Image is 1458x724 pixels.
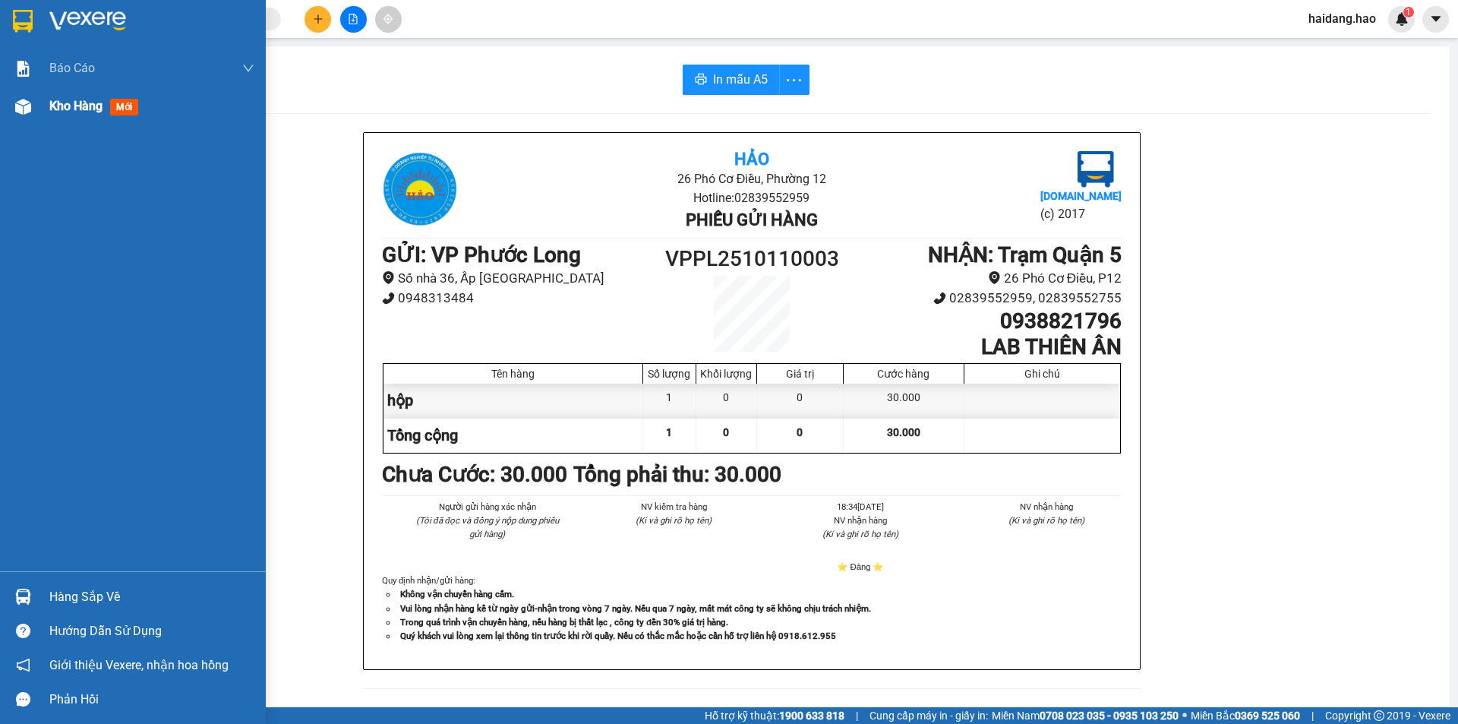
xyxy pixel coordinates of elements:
span: 0 [797,426,803,438]
div: hộp [383,384,643,418]
button: plus [305,6,331,33]
strong: Trong quá trình vận chuyển hàng, nếu hàng bị thất lạc , công ty đền 30% giá trị hàng. [400,617,728,628]
span: more [780,71,809,90]
span: copyright [1374,710,1384,721]
li: Người gửi hàng xác nhận [412,500,563,514]
li: 18:34[DATE] [785,500,936,514]
img: solution-icon [15,61,31,77]
span: 1 [666,426,672,438]
li: 26 Phó Cơ Điều, Phường 12 [142,37,635,56]
button: file-add [340,6,367,33]
span: Cung cấp máy in - giấy in: [869,707,988,724]
span: file-add [348,14,358,24]
li: (c) 2017 [1040,204,1122,223]
h1: 0938821796 [844,308,1122,334]
div: 1 [643,384,696,418]
sup: 1 [1403,7,1414,17]
span: Hỗ trợ kỹ thuật: [705,707,844,724]
strong: Không vận chuyển hàng cấm. [400,589,514,599]
div: Hướng dẫn sử dụng [49,620,254,643]
button: more [779,65,809,95]
i: (Kí và ghi rõ họ tên) [1008,515,1084,526]
img: warehouse-icon [15,589,31,605]
strong: 0708 023 035 - 0935 103 250 [1040,710,1179,722]
span: message [16,692,30,707]
li: 02839552959, 02839552755 [844,288,1122,308]
li: Số nhà 36, Ấp [GEOGRAPHIC_DATA] [382,268,659,289]
div: Hàng sắp về [49,586,254,609]
div: Cước hàng [847,368,960,380]
span: environment [382,271,395,284]
div: Phản hồi [49,688,254,711]
li: Hotline: 02839552959 [142,56,635,75]
img: warehouse-icon [15,99,31,115]
span: Miền Bắc [1191,707,1300,724]
b: Phiếu gửi hàng [686,210,818,229]
div: Số lượng [647,368,692,380]
img: logo.jpg [1078,151,1114,188]
li: 0948313484 [382,288,659,308]
i: (Kí và ghi rõ họ tên) [636,515,712,526]
strong: Vui lòng nhận hàng kể từ ngày gửi-nhận trong vòng 7 ngày. Nếu qua 7 ngày, mất mát công ty sẽ khôn... [400,603,871,614]
span: | [1311,707,1314,724]
div: Ghi chú [968,368,1116,380]
span: haidang.hao [1296,9,1388,28]
span: phone [933,292,946,305]
li: NV nhận hàng [972,500,1122,514]
span: Báo cáo [49,58,95,77]
span: Giới thiệu Vexere, nhận hoa hồng [49,656,229,675]
strong: Quý khách vui lòng xem lại thông tin trước khi rời quầy. Nếu có thắc mắc hoặc cần hỗ trợ liên hệ ... [400,631,836,641]
b: [DOMAIN_NAME] [1040,190,1122,202]
b: Chưa Cước : 30.000 [382,462,567,487]
i: (Kí và ghi rõ họ tên) [822,529,898,539]
div: Quy định nhận/gửi hàng : [382,574,1122,642]
img: logo.jpg [19,19,95,95]
span: 1 [1406,7,1411,17]
span: mới [110,99,138,115]
li: NV kiểm tra hàng [599,500,750,514]
div: Giá trị [761,368,839,380]
b: GỬI : VP Phước Long [19,110,218,135]
b: GỬI : VP Phước Long [382,242,581,267]
span: In mẫu A5 [713,70,768,89]
span: down [242,62,254,74]
strong: 1900 633 818 [779,710,844,722]
span: notification [16,658,30,672]
i: (Tôi đã đọc và đồng ý nộp dung phiếu gửi hàng) [416,515,559,539]
span: | [856,707,858,724]
h1: LAB THIÊN ÂN [844,334,1122,360]
span: 0 [723,426,729,438]
div: 0 [757,384,844,418]
span: Kho hàng [49,99,103,113]
span: caret-down [1429,12,1443,26]
span: plus [313,14,323,24]
span: 30.000 [887,426,920,438]
li: ⭐ Đăng ⭐ [785,560,936,574]
img: logo-vxr [13,10,33,33]
li: 26 Phó Cơ Điều, P12 [844,268,1122,289]
span: Miền Nam [992,707,1179,724]
button: caret-down [1422,6,1449,33]
b: Hảo [734,150,769,169]
span: ⚪️ [1182,713,1187,719]
b: Tổng phải thu: 30.000 [573,462,781,487]
strong: 0369 525 060 [1235,710,1300,722]
h1: VPPL2510110003 [659,242,844,276]
div: 30.000 [844,384,964,418]
span: phone [382,292,395,305]
span: environment [988,271,1001,284]
span: Tổng cộng [387,426,458,444]
button: printerIn mẫu A5 [683,65,780,95]
li: Hotline: 02839552959 [505,188,998,207]
li: NV nhận hàng [785,514,936,527]
span: printer [695,73,707,87]
span: question-circle [16,624,30,638]
div: 0 [696,384,757,418]
img: icon-new-feature [1395,12,1409,26]
button: aim [375,6,402,33]
b: NHẬN : Trạm Quận 5 [928,242,1122,267]
li: 26 Phó Cơ Điều, Phường 12 [505,169,998,188]
img: logo.jpg [382,151,458,227]
div: Khối lượng [700,368,753,380]
div: Tên hàng [387,368,639,380]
